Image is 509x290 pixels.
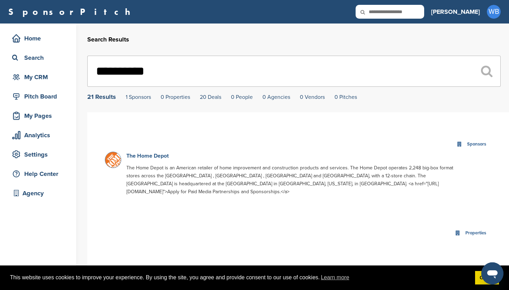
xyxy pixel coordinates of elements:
[10,32,69,45] div: Home
[231,94,253,101] a: 0 People
[7,69,69,85] a: My CRM
[7,88,69,104] a: Pitch Board
[10,272,470,283] span: This website uses cookies to improve your experience. By using the site, you agree and provide co...
[7,108,69,124] a: My Pages
[161,94,190,101] a: 0 Properties
[320,272,350,283] a: learn more about cookies
[7,127,69,143] a: Analytics
[487,5,501,19] span: WB
[431,7,480,17] h3: [PERSON_NAME]
[431,4,480,19] a: [PERSON_NAME]
[7,166,69,182] a: Help Center
[126,152,169,159] a: The Home Depot
[105,152,123,169] img: Open uri20141112 50798 mmfrqe
[262,94,290,101] a: 0 Agencies
[10,129,69,141] div: Analytics
[87,94,116,100] div: 21 Results
[10,187,69,199] div: Agency
[465,140,488,148] div: Sponsors
[10,71,69,83] div: My CRM
[10,168,69,180] div: Help Center
[126,164,467,196] p: The Home Depot is an American retailer of home improvement and construction products and services...
[481,262,503,284] iframe: Button to launch messaging window
[10,110,69,122] div: My Pages
[334,94,357,101] a: 0 Pitches
[7,185,69,201] a: Agency
[475,271,499,285] a: dismiss cookie message
[10,148,69,161] div: Settings
[10,52,69,64] div: Search
[7,30,69,46] a: Home
[300,94,325,101] a: 0 Vendors
[8,7,135,16] a: SponsorPitch
[464,229,488,237] div: Properties
[10,90,69,103] div: Pitch Board
[87,35,501,44] h2: Search Results
[200,94,221,101] a: 20 Deals
[7,50,69,66] a: Search
[126,94,151,101] a: 1 Sponsors
[7,147,69,162] a: Settings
